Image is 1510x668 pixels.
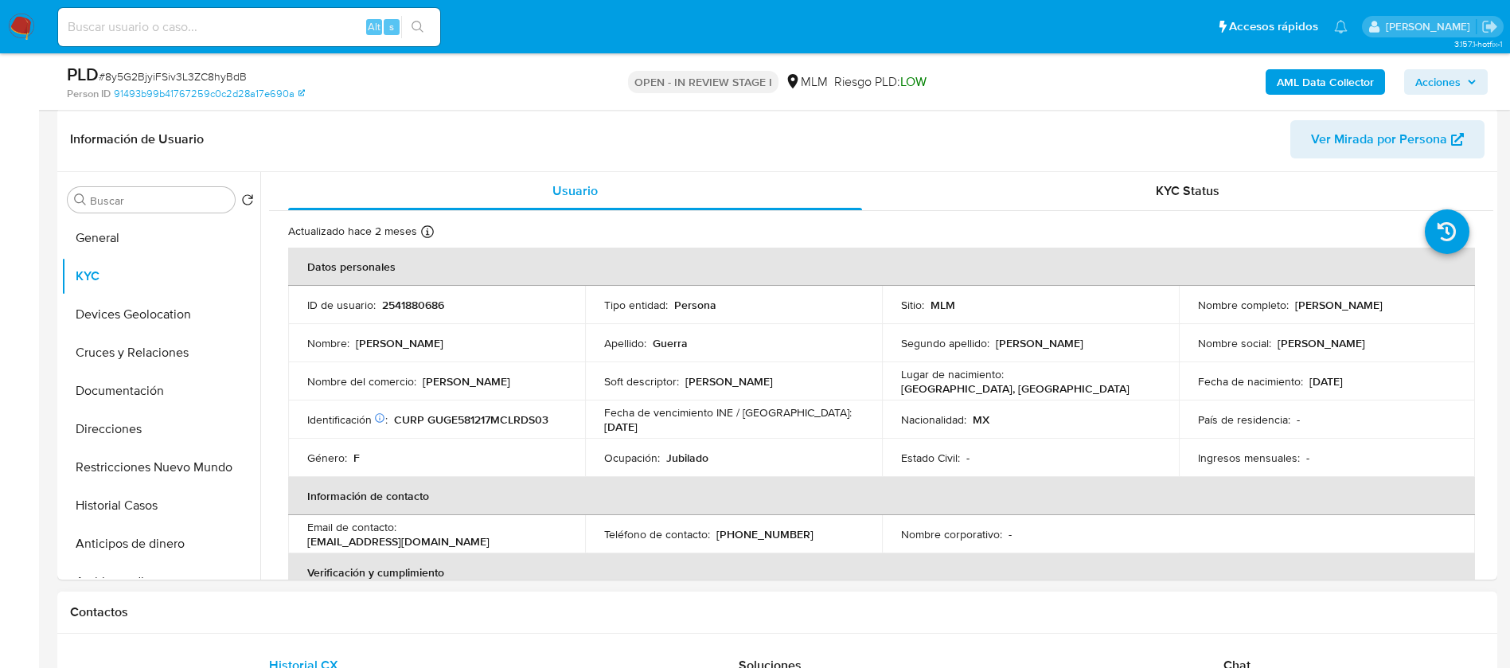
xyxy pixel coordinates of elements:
p: [PHONE_NUMBER] [716,527,814,541]
th: Datos personales [288,248,1475,286]
p: Nombre : [307,336,349,350]
button: Acciones [1404,69,1488,95]
p: Soft descriptor : [604,374,679,389]
p: Sitio : [901,298,924,312]
p: Género : [307,451,347,465]
p: Lugar de nacimiento : [901,367,1004,381]
button: Cruces y Relaciones [61,334,260,372]
span: Ver Mirada por Persona [1311,120,1447,158]
p: alicia.aldreteperez@mercadolibre.com.mx [1386,19,1476,34]
button: Ver Mirada por Persona [1290,120,1485,158]
p: - [1306,451,1309,465]
button: search-icon [401,16,434,38]
span: Alt [368,19,380,34]
button: Volver al orden por defecto [241,193,254,211]
button: Historial Casos [61,486,260,525]
th: Verificación y cumplimiento [288,553,1475,592]
th: Información de contacto [288,477,1475,515]
button: KYC [61,257,260,295]
p: Email de contacto : [307,520,396,534]
p: F [353,451,360,465]
p: Ocupación : [604,451,660,465]
p: Tipo entidad : [604,298,668,312]
p: Nombre del comercio : [307,374,416,389]
p: [DATE] [604,420,638,434]
p: Estado Civil : [901,451,960,465]
p: Identificación : [307,412,388,427]
span: # 8y5G2BjyiFSiv3L3ZC8hyBdB [99,68,247,84]
button: Archivos adjuntos [61,563,260,601]
p: [DATE] [1309,374,1343,389]
p: CURP GUGE581217MCLRDS03 [394,412,548,427]
p: Nombre social : [1198,336,1271,350]
p: [PERSON_NAME] [685,374,773,389]
p: [PERSON_NAME] [423,374,510,389]
button: Anticipos de dinero [61,525,260,563]
p: [PERSON_NAME] [1295,298,1383,312]
b: AML Data Collector [1277,69,1374,95]
p: - [1009,527,1012,541]
p: Fecha de nacimiento : [1198,374,1303,389]
span: KYC Status [1156,182,1219,200]
p: Segundo apellido : [901,336,989,350]
p: [PERSON_NAME] [356,336,443,350]
h1: Contactos [70,604,1485,620]
span: LOW [900,72,927,91]
button: Direcciones [61,410,260,448]
span: Acciones [1415,69,1461,95]
p: Jubilado [666,451,708,465]
p: Apellido : [604,336,646,350]
div: MLM [785,73,828,91]
p: Guerra [653,336,688,350]
p: ID de usuario : [307,298,376,312]
b: PLD [67,61,99,87]
button: Restricciones Nuevo Mundo [61,448,260,486]
p: País de residencia : [1198,412,1290,427]
span: Usuario [552,182,598,200]
button: Buscar [74,193,87,206]
p: OPEN - IN REVIEW STAGE I [628,71,778,93]
span: 3.157.1-hotfix-1 [1454,37,1502,50]
a: Notificaciones [1334,20,1348,33]
p: [GEOGRAPHIC_DATA], [GEOGRAPHIC_DATA] [901,381,1130,396]
p: - [1297,412,1300,427]
input: Buscar usuario o caso... [58,17,440,37]
b: Person ID [67,87,111,101]
span: s [389,19,394,34]
button: General [61,219,260,257]
p: Nombre corporativo : [901,527,1002,541]
button: AML Data Collector [1266,69,1385,95]
p: MLM [931,298,955,312]
h1: Información de Usuario [70,131,204,147]
p: [PERSON_NAME] [1278,336,1365,350]
p: Fecha de vencimiento INE / [GEOGRAPHIC_DATA] : [604,405,852,420]
p: MX [973,412,989,427]
a: Salir [1481,18,1498,35]
span: Riesgo PLD: [834,73,927,91]
p: Nacionalidad : [901,412,966,427]
p: [EMAIL_ADDRESS][DOMAIN_NAME] [307,534,490,549]
button: Devices Geolocation [61,295,260,334]
p: Nombre completo : [1198,298,1289,312]
input: Buscar [90,193,228,208]
p: Ingresos mensuales : [1198,451,1300,465]
p: Teléfono de contacto : [604,527,710,541]
button: Documentación [61,372,260,410]
p: Persona [674,298,716,312]
p: - [966,451,970,465]
a: 91493b99b41767259c0c2d28a17e690a [114,87,305,101]
p: 2541880686 [382,298,444,312]
span: Accesos rápidos [1229,18,1318,35]
p: Actualizado hace 2 meses [288,224,417,239]
p: [PERSON_NAME] [996,336,1083,350]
